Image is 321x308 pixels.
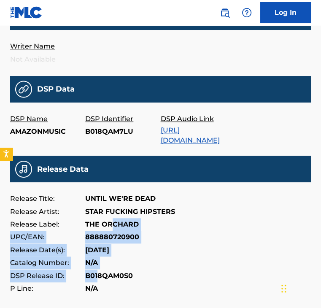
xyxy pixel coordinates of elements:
[85,270,133,282] p: B018QAM0S0
[10,53,85,66] p: Not Available
[85,257,98,269] p: N/A
[10,205,85,218] p: Release Artist:
[10,113,85,125] p: DSP Name
[85,113,160,125] p: DSP Identifier
[260,2,311,23] a: Log In
[10,125,85,138] p: AMAZONMUSIC
[85,192,156,205] p: UNTIL WE'RE DEAD
[10,282,85,295] p: P Line:
[10,218,85,231] p: Release Label:
[10,40,85,53] p: Writer Name
[242,8,252,18] img: help
[85,125,160,138] p: B018QAM7LU
[15,161,32,178] img: 75424d043b2694df37d4.png
[85,205,175,218] p: STAR FUCKING HIPSTERS
[15,81,32,98] img: 31a9e25fa6e13e71f14b.png
[220,8,230,18] img: search
[85,244,109,257] p: [DATE]
[37,165,89,174] h5: Release Data
[281,276,286,301] div: Drag
[37,84,75,94] h5: DSP Data
[10,231,85,243] p: UPC/EAN:
[161,113,236,125] p: DSP Audio Link
[10,244,85,257] p: Release Date(s):
[85,282,98,295] p: N/A
[85,231,139,243] p: 888880720900
[238,4,255,21] div: Help
[279,267,321,308] iframe: Chat Widget
[10,192,85,205] p: Release Title:
[10,6,43,19] img: MLC Logo
[161,126,220,144] a: [URL][DOMAIN_NAME]
[85,218,139,231] p: THE ORCHARD
[10,257,85,269] p: Catalog Number:
[10,270,85,282] p: DSP Release ID:
[216,4,233,21] a: Public Search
